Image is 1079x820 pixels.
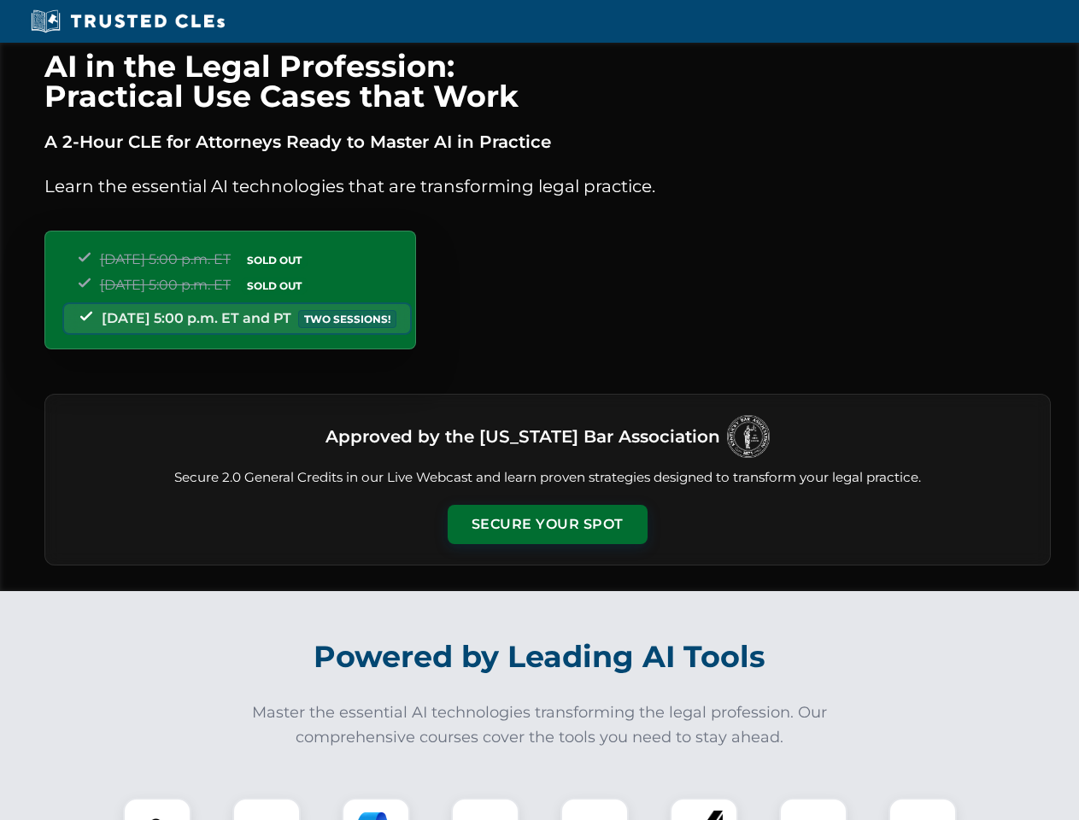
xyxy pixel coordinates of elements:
[325,421,720,452] h3: Approved by the [US_STATE] Bar Association
[44,128,1051,155] p: A 2-Hour CLE for Attorneys Ready to Master AI in Practice
[67,627,1013,687] h2: Powered by Leading AI Tools
[241,277,308,295] span: SOLD OUT
[727,415,770,458] img: Logo
[100,277,231,293] span: [DATE] 5:00 p.m. ET
[241,251,308,269] span: SOLD OUT
[241,700,839,750] p: Master the essential AI technologies transforming the legal profession. Our comprehensive courses...
[448,505,648,544] button: Secure Your Spot
[66,468,1029,488] p: Secure 2.0 General Credits in our Live Webcast and learn proven strategies designed to transform ...
[26,9,230,34] img: Trusted CLEs
[100,251,231,267] span: [DATE] 5:00 p.m. ET
[44,173,1051,200] p: Learn the essential AI technologies that are transforming legal practice.
[44,51,1051,111] h1: AI in the Legal Profession: Practical Use Cases that Work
